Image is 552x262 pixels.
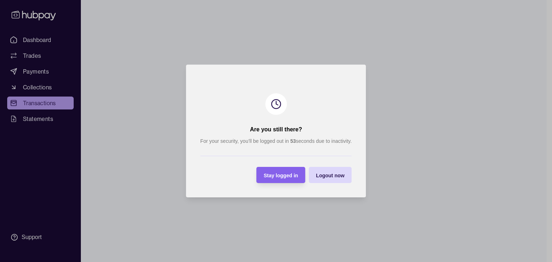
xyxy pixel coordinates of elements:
button: Logout now [309,167,351,183]
span: Stay logged in [264,173,298,178]
span: Logout now [316,173,344,178]
strong: 53 [290,138,296,144]
h2: Are you still there? [250,126,302,134]
p: For your security, you’ll be logged out in seconds due to inactivity. [200,137,351,145]
button: Stay logged in [257,167,305,183]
